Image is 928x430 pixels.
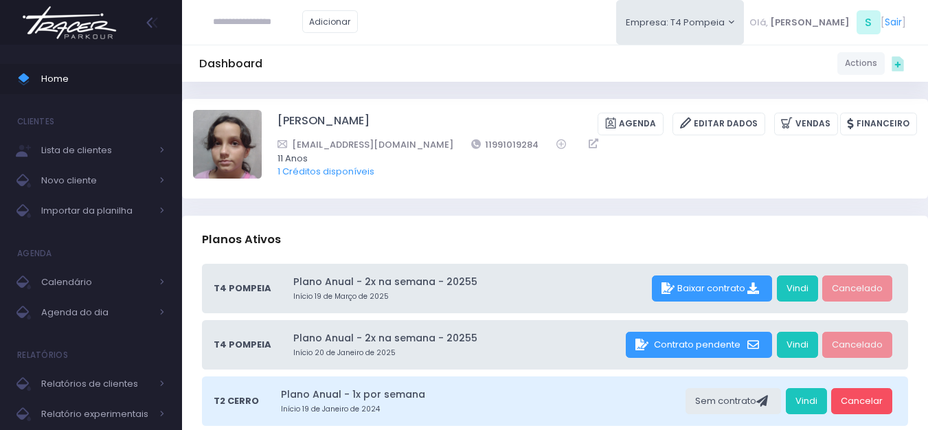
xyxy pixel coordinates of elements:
[41,172,151,190] span: Novo cliente
[214,282,271,295] span: T4 Pompeia
[471,137,539,152] a: 11991019284
[17,240,52,267] h4: Agenda
[41,304,151,321] span: Agenda do dia
[672,113,765,135] a: Editar Dados
[41,202,151,220] span: Importar da planilha
[777,275,818,302] a: Vindi
[749,16,768,30] span: Olá,
[786,388,827,414] a: Vindi
[293,275,647,289] a: Plano Anual - 2x na semana - 20255
[278,137,453,152] a: [EMAIL_ADDRESS][DOMAIN_NAME]
[41,375,151,393] span: Relatórios de clientes
[777,332,818,358] a: Vindi
[278,152,899,166] span: 11 Anos
[293,291,647,302] small: Início 19 de Março de 2025
[41,70,165,88] span: Home
[652,275,772,302] div: Baixar contrato
[770,16,850,30] span: [PERSON_NAME]
[202,220,281,259] h3: Planos Ativos
[199,57,262,71] h5: Dashboard
[278,113,370,135] a: [PERSON_NAME]
[17,341,68,369] h4: Relatórios
[302,10,359,33] a: Adicionar
[214,338,271,352] span: T4 Pompeia
[885,15,902,30] a: Sair
[686,388,781,414] div: Sem contrato
[293,331,622,346] a: Plano Anual - 2x na semana - 20255
[831,388,892,414] a: Cancelar
[214,394,259,408] span: T2 Cerro
[840,113,917,135] a: Financeiro
[654,338,740,351] span: Contrato pendente
[774,113,838,135] a: Vendas
[193,110,262,179] img: Luiza Lobello Demônaco
[281,387,681,402] a: Plano Anual - 1x por semana
[837,52,885,75] a: Actions
[857,10,881,34] span: S
[598,113,664,135] a: Agenda
[17,108,54,135] h4: Clientes
[293,348,622,359] small: Início 20 de Janeiro de 2025
[744,7,911,38] div: [ ]
[41,273,151,291] span: Calendário
[41,142,151,159] span: Lista de clientes
[281,404,681,415] small: Início 19 de Janeiro de 2024
[278,165,374,178] a: 1 Créditos disponíveis
[41,405,151,423] span: Relatório experimentais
